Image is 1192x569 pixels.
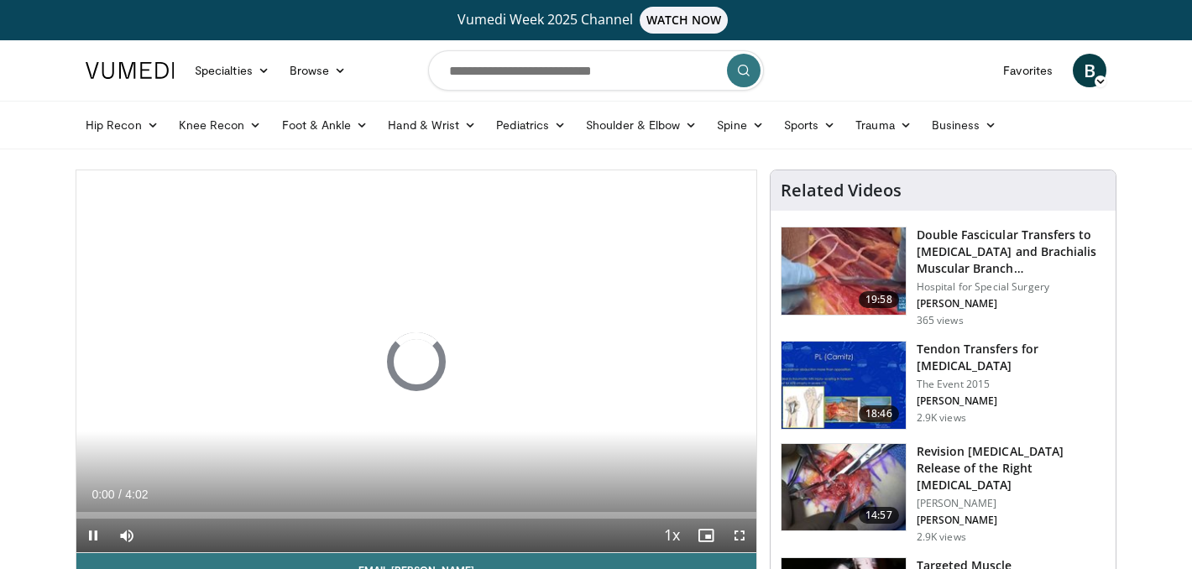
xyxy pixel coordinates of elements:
h3: Double Fascicular Transfers to [MEDICAL_DATA] and Brachialis Muscular Branch… [917,227,1106,277]
a: 19:58 Double Fascicular Transfers to [MEDICAL_DATA] and Brachialis Muscular Branch… Hospital for ... [781,227,1106,327]
p: 365 views [917,314,964,327]
a: Specialties [185,54,280,87]
span: 0:00 [91,488,114,501]
span: 19:58 [859,291,899,308]
button: Fullscreen [723,519,756,552]
a: Knee Recon [169,108,272,142]
a: Browse [280,54,357,87]
a: 18:46 Tendon Transfers for [MEDICAL_DATA] The Event 2015 [PERSON_NAME] 2.9K views [781,341,1106,430]
button: Playback Rate [656,519,689,552]
img: 677451a6-e00e-430c-ae70-1779f245a40e.150x105_q85_crop-smart_upscale.jpg [782,342,906,429]
p: 2.9K views [917,530,966,544]
h3: Revision [MEDICAL_DATA] Release of the Right [MEDICAL_DATA] [917,443,1106,493]
a: B [1073,54,1106,87]
p: 2.9K views [917,411,966,425]
h4: Related Videos [781,180,902,201]
video-js: Video Player [76,170,756,553]
a: Hand & Wrist [378,108,486,142]
input: Search topics, interventions [428,50,764,91]
p: [PERSON_NAME] [917,394,1106,408]
a: Shoulder & Elbow [576,108,707,142]
a: Favorites [993,54,1063,87]
button: Enable picture-in-picture mode [689,519,723,552]
span: / [118,488,122,501]
span: 4:02 [125,488,148,501]
a: Sports [774,108,846,142]
p: The Event 2015 [917,378,1106,391]
a: Trauma [845,108,922,142]
a: Spine [707,108,773,142]
p: [PERSON_NAME] [917,514,1106,527]
img: VuMedi Logo [86,62,175,79]
a: Vumedi Week 2025 ChannelWATCH NOW [88,7,1104,34]
span: 14:57 [859,507,899,524]
div: Progress Bar [76,512,756,519]
p: [PERSON_NAME] [917,297,1106,311]
img: d80383cb-69e7-4b5f-adb0-9669c26ee172.150x105_q85_crop-smart_upscale.jpg [782,227,906,315]
p: Hospital for Special Surgery [917,280,1106,294]
a: Foot & Ankle [272,108,379,142]
a: Hip Recon [76,108,169,142]
img: 48551013-58fb-415f-8686-2ea9b30c62dd.jpg.150x105_q85_crop-smart_upscale.jpg [782,444,906,531]
span: WATCH NOW [640,7,729,34]
h3: Tendon Transfers for [MEDICAL_DATA] [917,341,1106,374]
span: 18:46 [859,405,899,422]
a: 14:57 Revision [MEDICAL_DATA] Release of the Right [MEDICAL_DATA] [PERSON_NAME] [PERSON_NAME] 2.9... [781,443,1106,544]
a: Business [922,108,1007,142]
a: Pediatrics [486,108,576,142]
button: Pause [76,519,110,552]
button: Mute [110,519,144,552]
p: [PERSON_NAME] [917,497,1106,510]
